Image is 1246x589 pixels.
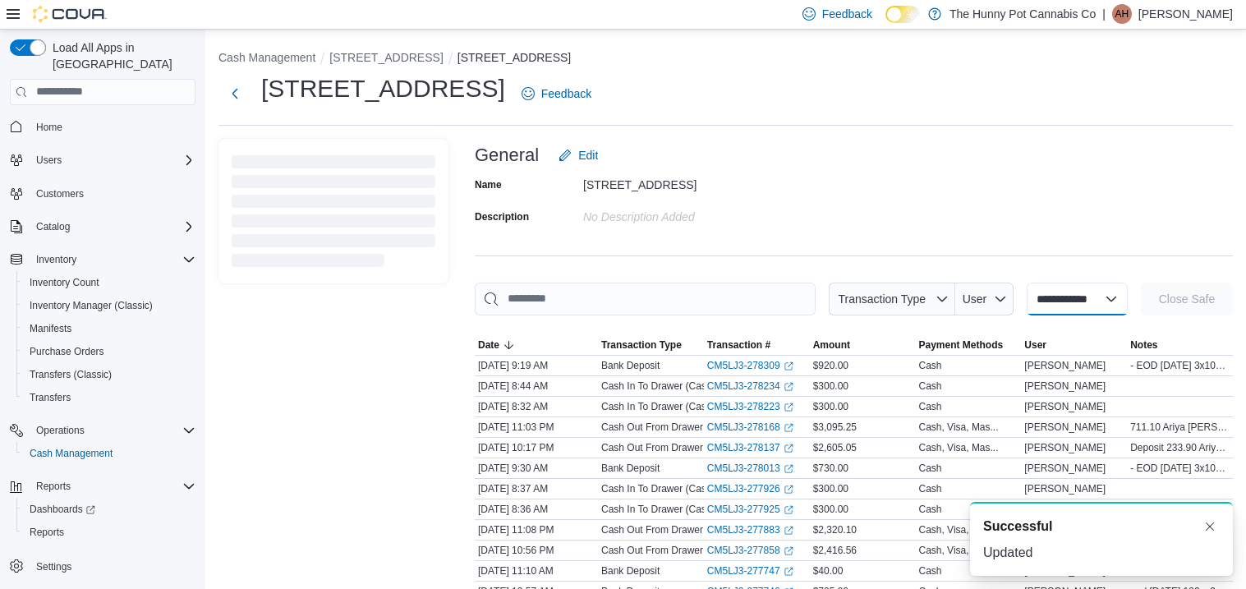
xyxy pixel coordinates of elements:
div: Notification [983,517,1220,536]
div: [DATE] 8:37 AM [475,479,598,499]
span: Settings [30,555,195,576]
a: Manifests [23,319,78,338]
span: Customers [36,187,84,200]
a: Purchase Orders [23,342,111,361]
a: CM5LJ3-277925External link [707,503,793,516]
span: Loading [232,159,435,270]
p: Cash Out From Drawer (Cash 1) [601,441,743,454]
div: [DATE] 10:56 PM [475,541,598,560]
span: Inventory [36,253,76,266]
svg: External link [784,567,793,577]
input: This is a search bar. As you type, the results lower in the page will automatically filter. [475,283,816,315]
span: Payment Methods [918,338,1003,352]
span: $730.00 [813,462,848,475]
a: Reports [23,522,71,542]
a: CM5LJ3-277858External link [707,544,793,557]
p: Cash In To Drawer (Cash 1) [601,380,724,393]
div: [DATE] 9:30 AM [475,458,598,478]
span: Dashboards [23,499,195,519]
span: Home [36,121,62,134]
button: Reports [3,475,202,498]
p: Cash Out From Drawer (Cash 1) [601,523,743,536]
span: $3,095.25 [813,421,857,434]
div: Cash [918,482,941,495]
button: Dismiss toast [1200,517,1220,536]
span: Operations [30,421,195,440]
a: Dashboards [16,498,202,521]
p: The Hunny Pot Cannabis Co [949,4,1096,24]
div: Cash, Visa, Mas... [918,421,998,434]
button: Transfers [16,386,202,409]
a: Transfers (Classic) [23,365,118,384]
a: CM5LJ3-277926External link [707,482,793,495]
a: CM5LJ3-278223External link [707,400,793,413]
span: Settings [36,560,71,573]
button: Inventory [30,250,83,269]
button: Payment Methods [915,335,1021,355]
span: Purchase Orders [30,345,104,358]
span: Transaction Type [838,292,926,306]
span: AH [1115,4,1129,24]
span: Customers [30,183,195,204]
button: Settings [3,554,202,577]
span: [PERSON_NAME] [1024,441,1106,454]
button: Users [30,150,68,170]
nav: An example of EuiBreadcrumbs [218,49,1233,69]
div: [DATE] 11:10 AM [475,561,598,581]
p: Cash Out From Drawer (Cash 2) [601,421,743,434]
span: Users [36,154,62,167]
span: Manifests [30,322,71,335]
button: Inventory Manager (Classic) [16,294,202,317]
h1: [STREET_ADDRESS] [261,72,505,105]
span: Cash Management [30,447,113,460]
button: Operations [3,419,202,442]
div: [DATE] 8:44 AM [475,376,598,396]
button: Customers [3,182,202,205]
label: Name [475,178,502,191]
span: [PERSON_NAME] [1024,359,1106,372]
div: No Description added [583,204,803,223]
span: Dashboards [30,503,95,516]
span: Inventory Manager (Classic) [23,296,195,315]
span: Amount [813,338,850,352]
svg: External link [784,464,793,474]
span: $2,320.10 [813,523,857,536]
button: [STREET_ADDRESS] [457,51,571,64]
a: Dashboards [23,499,102,519]
a: CM5LJ3-278137External link [707,441,793,454]
div: Amy Hall [1112,4,1132,24]
span: [PERSON_NAME] [1024,482,1106,495]
span: Transfers (Classic) [30,368,112,381]
a: CM5LJ3-278309External link [707,359,793,372]
button: Notes [1127,335,1233,355]
button: Edit [552,139,605,172]
span: Notes [1130,338,1157,352]
button: Transfers (Classic) [16,363,202,386]
span: $2,605.05 [813,441,857,454]
span: Transfers [23,388,195,407]
span: - EOD [DATE] 3x100=$300 3x50=$150 14x20=$280 =$730 [1130,462,1230,475]
div: Cash [918,380,941,393]
span: Successful [983,517,1052,536]
span: Reports [30,476,195,496]
div: [DATE] 8:32 AM [475,397,598,416]
span: User [1024,338,1046,352]
button: Cash Management [218,51,315,64]
button: Manifests [16,317,202,340]
span: Inventory [30,250,195,269]
button: Inventory Count [16,271,202,294]
button: Amount [810,335,916,355]
button: [STREET_ADDRESS] [329,51,443,64]
button: User [1021,335,1127,355]
span: Deposit 233.90 Ariya [PERSON_NAME] [PERSON_NAME] [1130,441,1230,454]
a: Home [30,117,69,137]
a: CM5LJ3-278168External link [707,421,793,434]
div: [STREET_ADDRESS] [583,172,803,191]
span: Catalog [36,220,70,233]
span: Transfers (Classic) [23,365,195,384]
button: Home [3,115,202,139]
span: [PERSON_NAME] [1024,462,1106,475]
a: Settings [30,557,78,577]
svg: External link [784,546,793,556]
div: [DATE] 11:03 PM [475,417,598,437]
